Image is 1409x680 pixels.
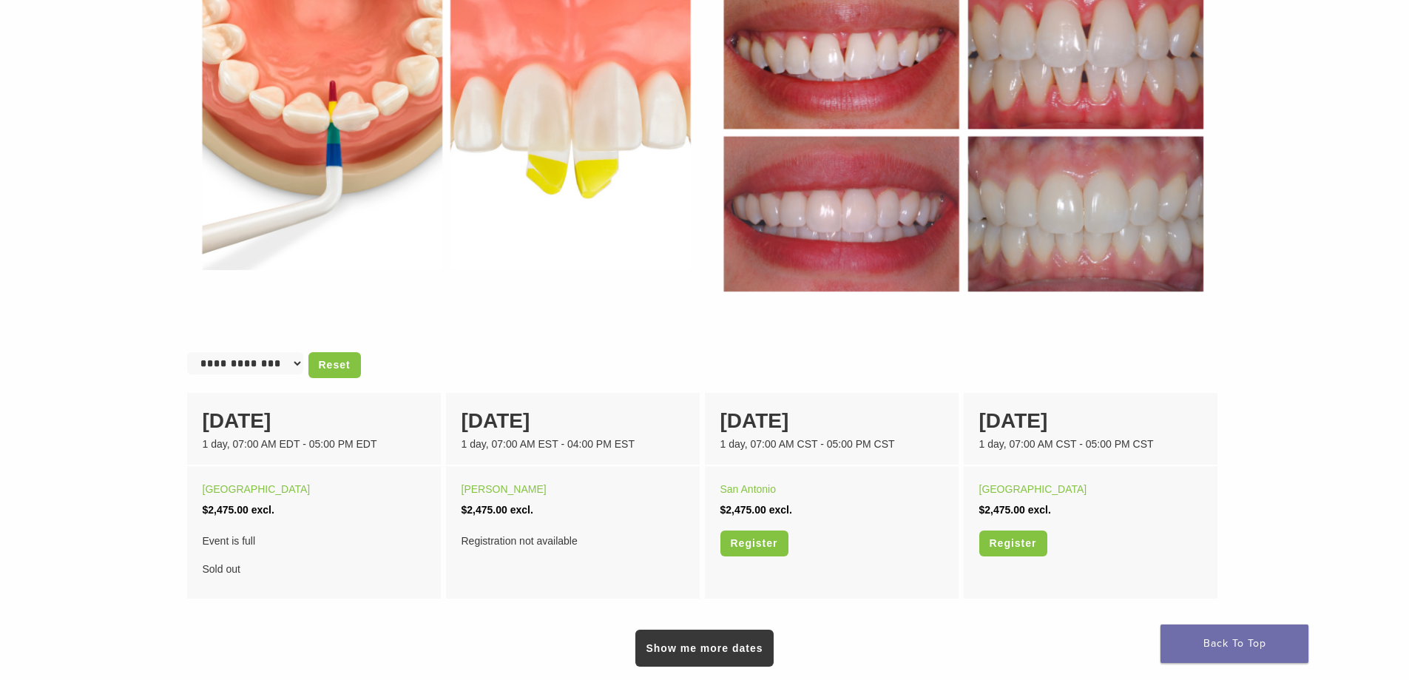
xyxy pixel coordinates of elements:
[462,531,684,551] div: Registration not available
[1028,504,1051,516] span: excl.
[203,531,425,579] div: Sold out
[308,352,361,378] a: Reset
[510,504,533,516] span: excl.
[635,630,773,667] a: Show me more dates
[462,483,547,495] a: [PERSON_NAME]
[720,405,943,437] div: [DATE]
[462,405,684,437] div: [DATE]
[720,531,788,556] a: Register
[720,483,777,495] a: San Antonio
[251,504,274,516] span: excl.
[203,483,311,495] a: [GEOGRAPHIC_DATA]
[203,531,425,551] span: Event is full
[203,504,249,516] span: $2,475.00
[203,405,425,437] div: [DATE]
[203,437,425,452] div: 1 day, 07:00 AM EDT - 05:00 PM EDT
[720,437,943,452] div: 1 day, 07:00 AM CST - 05:00 PM CST
[720,504,766,516] span: $2,475.00
[979,437,1202,452] div: 1 day, 07:00 AM CST - 05:00 PM CST
[979,504,1025,516] span: $2,475.00
[769,504,792,516] span: excl.
[979,531,1047,556] a: Register
[462,437,684,452] div: 1 day, 07:00 AM EST - 04:00 PM EST
[979,483,1087,495] a: [GEOGRAPHIC_DATA]
[979,405,1202,437] div: [DATE]
[1160,625,1308,663] a: Back To Top
[462,504,507,516] span: $2,475.00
